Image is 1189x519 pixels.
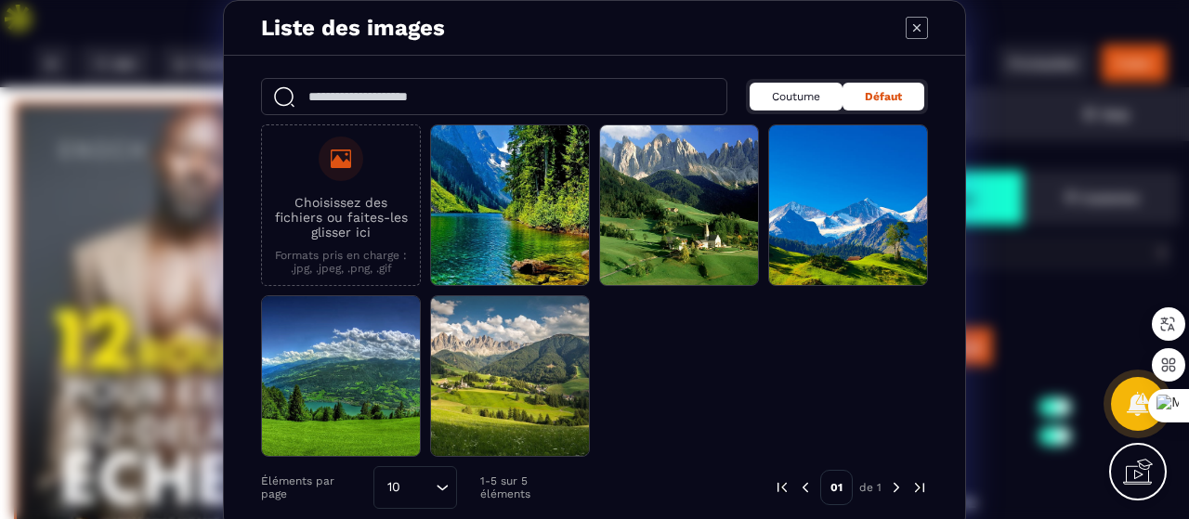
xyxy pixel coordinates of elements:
[399,428,843,463] text: En 60 minutes, découvrez les clés d’un triple champion du monde pour incarner un leadership authe...
[271,249,411,275] p: Formats pris en charge : .jpg, .jpeg, .png, .gif
[261,15,445,41] h4: Liste des images
[261,474,364,500] p: Éléments par page
[480,474,581,500] p: 1-5 sur 5 éléments
[399,467,483,504] img: 7ce4f1d884bec3e3122cfe95a8df0004_rating.png
[911,479,928,496] img: next
[772,90,820,103] span: Coutume
[888,479,905,496] img: next
[373,466,457,509] div: Search for option
[797,479,814,496] img: prev
[865,90,902,103] span: Défaut
[399,393,843,419] text: Oser devenir Meilleur
[774,479,790,496] img: prev
[407,477,431,498] input: Search for option
[820,470,853,505] p: 01
[271,195,411,240] p: Choisissez des fichiers ou faites-les glisser ici
[381,477,407,498] span: 10
[859,480,882,495] p: de 1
